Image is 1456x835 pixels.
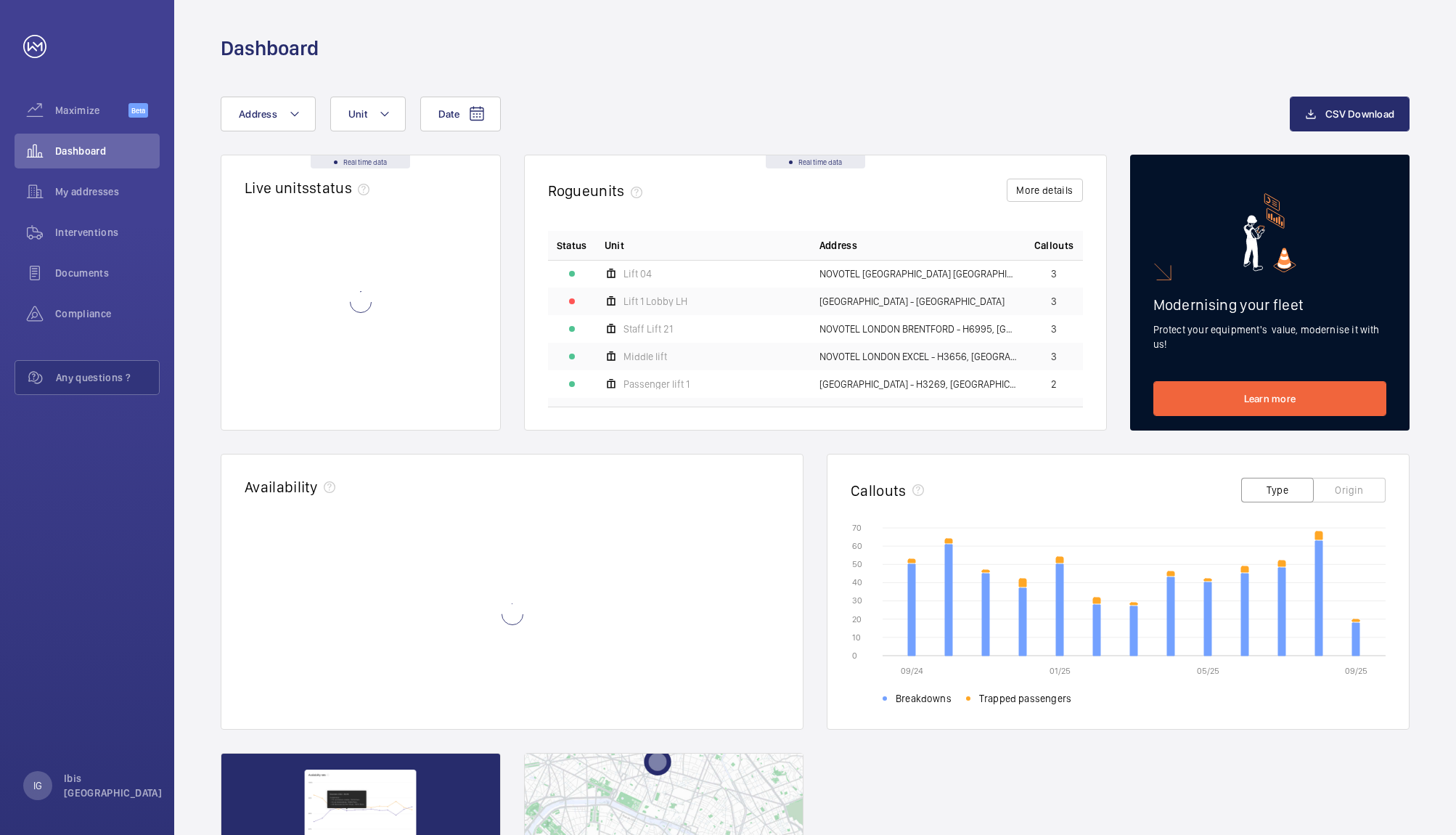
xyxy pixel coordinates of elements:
[1034,238,1074,253] span: Callouts
[766,155,865,168] div: Real time data
[819,324,1017,334] span: NOVOTEL LONDON BRENTFORD - H6995, [GEOGRAPHIC_DATA], [GEOGRAPHIC_DATA]
[128,103,148,118] span: Beta
[239,108,277,120] span: Address
[852,614,862,624] text: 20
[348,108,367,120] span: Unit
[605,238,624,253] span: Unit
[1051,351,1057,362] span: 3
[1051,379,1057,389] span: 2
[1051,269,1057,279] span: 3
[623,269,652,279] span: Lift 04
[1243,193,1296,272] img: marketing-card.svg
[1153,322,1387,351] p: Protect your equipment's value, modernise it with us!
[852,523,862,533] text: 70
[438,108,459,120] span: Date
[33,778,42,793] p: IG
[55,184,160,199] span: My addresses
[819,238,857,253] span: Address
[852,559,862,569] text: 50
[851,481,907,500] h2: Callouts
[1153,296,1387,314] h2: Modernising your fleet
[557,238,587,253] p: Status
[819,269,1017,279] span: NOVOTEL [GEOGRAPHIC_DATA] [GEOGRAPHIC_DATA] - H9057, [GEOGRAPHIC_DATA] [GEOGRAPHIC_DATA], [STREET...
[64,771,162,800] p: Ibis [GEOGRAPHIC_DATA]
[590,182,648,200] span: units
[245,478,318,496] h2: Availability
[852,632,861,643] text: 10
[55,144,160,158] span: Dashboard
[1007,179,1082,202] button: More details
[1313,478,1386,502] button: Origin
[819,379,1017,389] span: [GEOGRAPHIC_DATA] - H3269, [GEOGRAPHIC_DATA], [STREET_ADDRESS]
[1051,324,1057,334] span: 3
[56,370,159,385] span: Any questions ?
[896,691,952,706] span: Breakdowns
[245,179,375,197] h2: Live units
[55,306,160,321] span: Compliance
[548,182,648,200] h2: Rogue
[1153,381,1387,416] a: Learn more
[623,296,687,306] span: Lift 1 Lobby LH
[901,666,923,676] text: 09/24
[1345,666,1367,676] text: 09/25
[1325,108,1394,120] span: CSV Download
[221,97,316,131] button: Address
[1051,296,1057,306] span: 3
[1241,478,1314,502] button: Type
[55,103,128,118] span: Maximize
[55,266,160,280] span: Documents
[1050,666,1071,676] text: 01/25
[1290,97,1410,131] button: CSV Download
[420,97,501,131] button: Date
[852,651,857,661] text: 0
[852,541,862,551] text: 60
[979,691,1071,706] span: Trapped passengers
[623,379,690,389] span: Passenger lift 1
[55,225,160,240] span: Interventions
[311,155,410,168] div: Real time data
[623,324,673,334] span: Staff Lift 21
[852,577,862,587] text: 40
[819,296,1005,306] span: [GEOGRAPHIC_DATA] - [GEOGRAPHIC_DATA]
[852,595,862,606] text: 30
[1197,666,1219,676] text: 05/25
[309,179,375,197] span: status
[330,97,406,131] button: Unit
[221,35,319,62] h1: Dashboard
[819,351,1017,362] span: NOVOTEL LONDON EXCEL - H3656, [GEOGRAPHIC_DATA], [GEOGRAPHIC_DATA], [GEOGRAPHIC_DATA]
[623,351,667,362] span: Middle lift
